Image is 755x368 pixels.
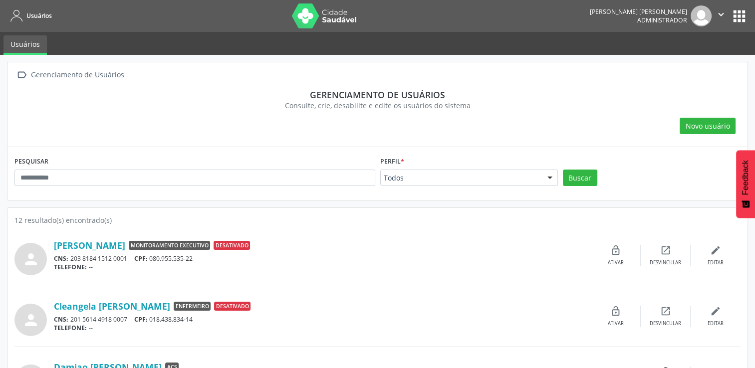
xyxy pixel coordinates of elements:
[380,154,404,170] label: Perfil
[26,11,52,20] span: Usuários
[54,240,125,251] a: [PERSON_NAME]
[129,241,210,250] span: Monitoramento Executivo
[691,5,712,26] img: img
[22,311,40,329] i: person
[650,259,681,266] div: Desvincular
[14,68,29,82] i: 
[14,154,48,170] label: PESQUISAR
[637,16,687,24] span: Administrador
[214,241,250,250] span: Desativado
[686,121,730,131] span: Novo usuário
[54,263,591,271] div: --
[610,306,621,317] i: lock_open
[712,5,731,26] button: 
[54,301,170,312] a: Cleangela [PERSON_NAME]
[54,324,591,332] div: --
[54,254,68,263] span: CNS:
[21,100,734,111] div: Consulte, crie, desabilite e edite os usuários do sistema
[708,259,724,266] div: Editar
[608,320,624,327] div: Ativar
[710,306,721,317] i: edit
[214,302,251,311] span: Desativado
[731,7,748,25] button: apps
[590,7,687,16] div: [PERSON_NAME] [PERSON_NAME]
[14,68,126,82] a:  Gerenciamento de Usuários
[708,320,724,327] div: Editar
[7,7,52,24] a: Usuários
[54,254,591,263] div: 203 8184 1512 0001 080.955.535-22
[384,173,537,183] span: Todos
[650,320,681,327] div: Desvincular
[54,263,87,271] span: TELEFONE:
[3,35,47,55] a: Usuários
[134,254,148,263] span: CPF:
[716,9,727,20] i: 
[29,68,126,82] div: Gerenciamento de Usuários
[563,170,597,186] button: Buscar
[660,306,671,317] i: open_in_new
[174,302,211,311] span: Enfermeiro
[736,150,755,218] button: Feedback - Mostrar pesquisa
[610,245,621,256] i: lock_open
[14,215,741,225] div: 12 resultado(s) encontrado(s)
[54,315,68,324] span: CNS:
[21,89,734,100] div: Gerenciamento de usuários
[608,259,624,266] div: Ativar
[680,118,736,135] button: Novo usuário
[660,245,671,256] i: open_in_new
[54,315,591,324] div: 201 5614 4918 0007 018.438.834-14
[54,324,87,332] span: TELEFONE:
[134,315,148,324] span: CPF:
[710,245,721,256] i: edit
[741,160,750,195] span: Feedback
[22,250,40,268] i: person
